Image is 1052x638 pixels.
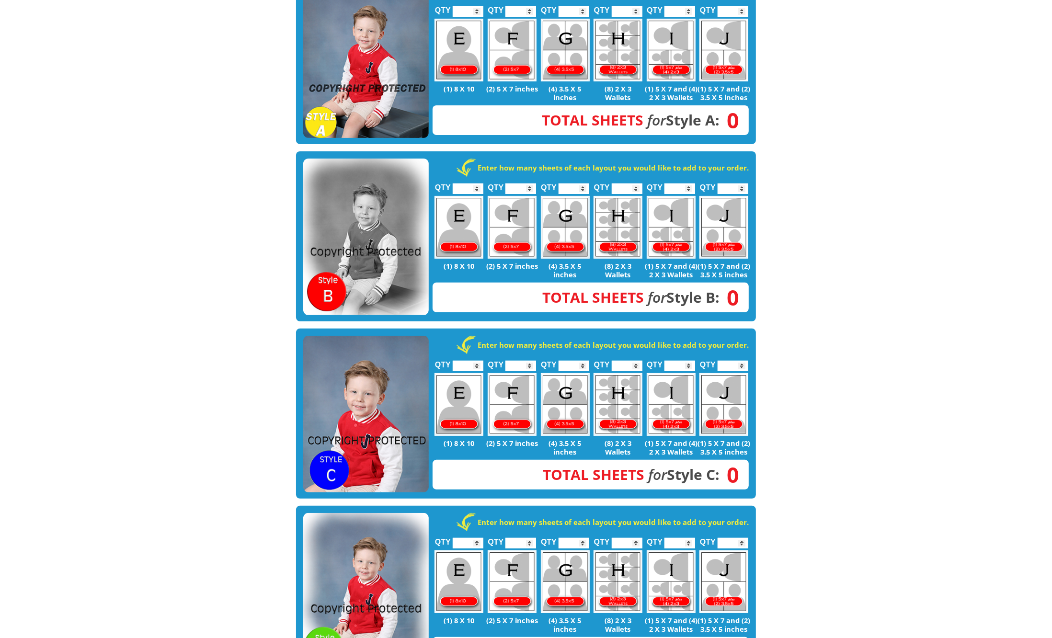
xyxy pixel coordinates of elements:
[648,465,667,484] em: for
[698,439,751,456] p: (1) 5 X 7 and (2) 3.5 X 5 inches
[435,350,451,374] label: QTY
[647,373,696,436] img: I
[538,262,592,279] p: (4) 3.5 X 5 inches
[488,196,537,259] img: F
[541,550,590,613] img: G
[644,616,698,633] p: (1) 5 X 7 and (4) 2 X 3 Wallets
[720,115,739,125] span: 0
[538,616,592,633] p: (4) 3.5 X 5 inches
[592,84,645,102] p: (8) 2 X 3 Wallets
[698,262,751,279] p: (1) 5 X 7 and (2) 3.5 X 5 inches
[647,110,666,130] em: for
[700,527,716,551] label: QTY
[644,439,698,456] p: (1) 5 X 7 and (4) 2 X 3 Wallets
[594,550,642,613] img: H
[720,292,739,303] span: 0
[478,517,749,527] strong: Enter how many sheets of each layout you would like to add to your order.
[486,262,539,270] p: (2) 5 X 7 inches
[647,196,696,259] img: I
[648,287,666,307] em: for
[488,350,503,374] label: QTY
[699,19,748,81] img: J
[435,527,451,551] label: QTY
[647,350,663,374] label: QTY
[435,19,483,81] img: E
[541,173,557,196] label: QTY
[435,550,483,613] img: E
[541,350,557,374] label: QTY
[303,159,429,316] img: STYLE B
[644,84,698,102] p: (1) 5 X 7 and (4) 2 X 3 Wallets
[486,439,539,447] p: (2) 5 X 7 inches
[543,465,720,484] strong: Style C:
[433,439,486,447] p: (1) 8 X 10
[541,527,557,551] label: QTY
[644,262,698,279] p: (1) 5 X 7 and (4) 2 X 3 Wallets
[594,19,642,81] img: H
[594,173,610,196] label: QTY
[486,616,539,625] p: (2) 5 X 7 inches
[698,84,751,102] p: (1) 5 X 7 and (2) 3.5 X 5 inches
[700,173,716,196] label: QTY
[541,196,590,259] img: G
[488,19,537,81] img: F
[592,616,645,633] p: (8) 2 X 3 Wallets
[433,262,486,270] p: (1) 8 X 10
[594,527,610,551] label: QTY
[699,196,748,259] img: J
[433,84,486,93] p: (1) 8 X 10
[488,373,537,436] img: F
[478,340,749,350] strong: Enter how many sheets of each layout you would like to add to your order.
[592,439,645,456] p: (8) 2 X 3 Wallets
[543,465,644,484] span: Total Sheets
[647,550,696,613] img: I
[433,616,486,625] p: (1) 8 X 10
[720,469,739,480] span: 0
[435,196,483,259] img: E
[541,19,590,81] img: G
[594,196,642,259] img: H
[541,373,590,436] img: G
[488,527,503,551] label: QTY
[538,439,592,456] p: (4) 3.5 X 5 inches
[699,550,748,613] img: J
[647,19,696,81] img: I
[700,350,716,374] label: QTY
[542,287,720,307] strong: Style B:
[478,163,749,172] strong: Enter how many sheets of each layout you would like to add to your order.
[647,527,663,551] label: QTY
[486,84,539,93] p: (2) 5 X 7 inches
[488,173,503,196] label: QTY
[542,110,643,130] span: Total Sheets
[542,287,644,307] span: Total Sheets
[699,373,748,436] img: J
[592,262,645,279] p: (8) 2 X 3 Wallets
[542,110,720,130] strong: Style A:
[435,173,451,196] label: QTY
[647,173,663,196] label: QTY
[488,550,537,613] img: F
[303,336,429,493] img: STYLE C
[594,373,642,436] img: H
[594,350,610,374] label: QTY
[698,616,751,633] p: (1) 5 X 7 and (2) 3.5 X 5 inches
[538,84,592,102] p: (4) 3.5 X 5 inches
[435,373,483,436] img: E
